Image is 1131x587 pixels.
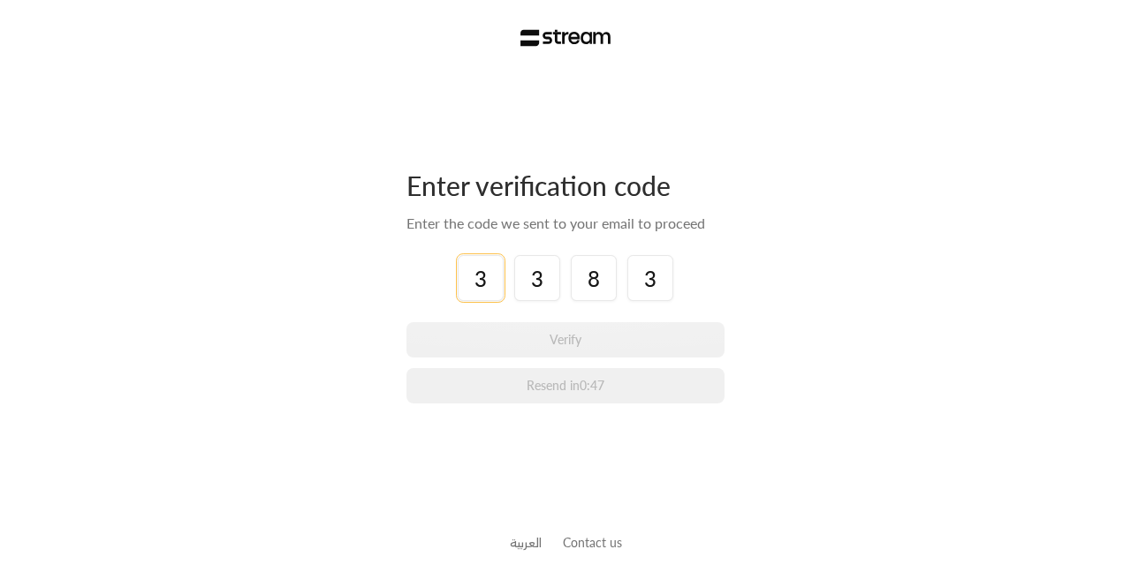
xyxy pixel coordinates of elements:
a: العربية [510,526,542,559]
div: Enter verification code [406,169,725,202]
div: Enter the code we sent to your email to proceed [406,213,725,234]
img: Stream Logo [520,29,611,47]
a: Contact us [563,535,622,550]
button: Contact us [563,533,622,552]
